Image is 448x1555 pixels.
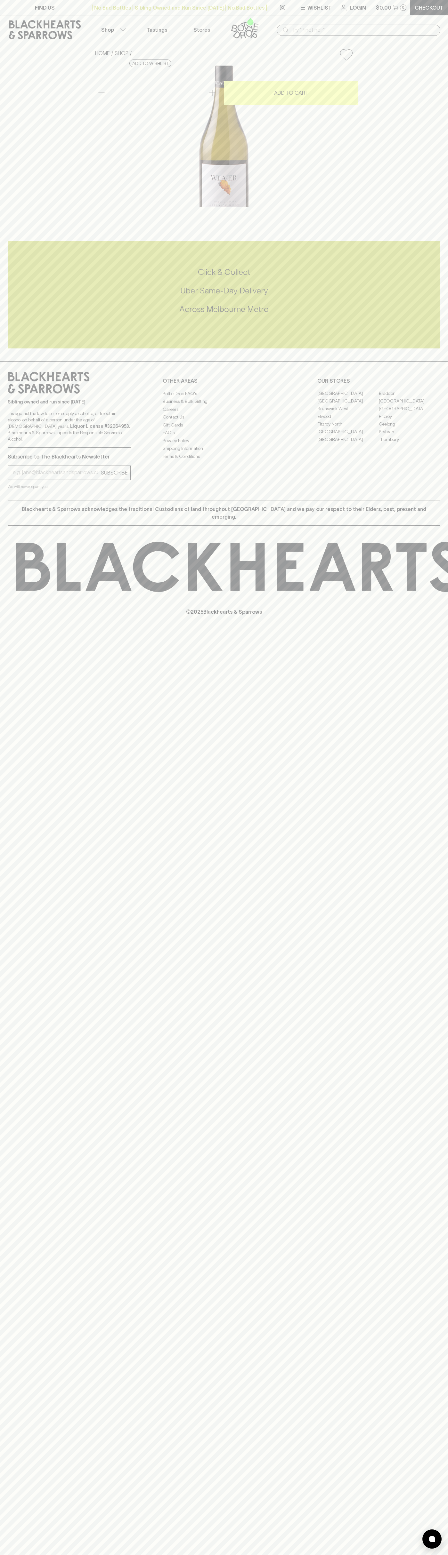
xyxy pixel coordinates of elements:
h5: Click & Collect [8,267,440,277]
a: HOME [95,50,110,56]
a: Shipping Information [163,445,286,452]
a: [GEOGRAPHIC_DATA] [317,390,379,397]
p: $0.00 [376,4,391,12]
p: Stores [193,26,210,34]
a: Stores [179,15,224,44]
h5: Across Melbourne Metro [8,304,440,315]
strong: Liquor License #32064953 [70,424,129,429]
input: Try "Pinot noir" [292,25,435,35]
p: Subscribe to The Blackhearts Newsletter [8,453,131,460]
img: 34058.png [90,66,358,207]
p: Blackhearts & Sparrows acknowledges the traditional Custodians of land throughout [GEOGRAPHIC_DAT... [12,505,436,521]
p: Shop [101,26,114,34]
a: Privacy Policy [163,437,286,444]
a: Business & Bulk Gifting [163,398,286,405]
a: Braddon [379,390,440,397]
a: Contact Us [163,413,286,421]
p: Wishlist [307,4,332,12]
a: Careers [163,405,286,413]
p: ADD TO CART [274,89,308,97]
a: Thornbury [379,436,440,443]
img: bubble-icon [429,1536,435,1542]
a: Brunswick West [317,405,379,413]
a: [GEOGRAPHIC_DATA] [317,436,379,443]
button: SUBSCRIBE [98,466,130,480]
p: We will never spam you [8,483,131,490]
p: SUBSCRIBE [101,469,128,476]
a: [GEOGRAPHIC_DATA] [379,405,440,413]
a: SHOP [115,50,128,56]
p: Checkout [415,4,444,12]
button: ADD TO CART [224,81,358,105]
p: It is against the law to sell or supply alcohol to, or to obtain alcohol on behalf of a person un... [8,410,131,442]
a: FAQ's [163,429,286,437]
a: [GEOGRAPHIC_DATA] [379,397,440,405]
a: Prahran [379,428,440,436]
a: Elwood [317,413,379,420]
p: Login [350,4,366,12]
a: [GEOGRAPHIC_DATA] [317,397,379,405]
a: [GEOGRAPHIC_DATA] [317,428,379,436]
div: Call to action block [8,241,440,348]
button: Add to wishlist [129,60,171,67]
a: Gift Cards [163,421,286,429]
h5: Uber Same-Day Delivery [8,285,440,296]
a: Fitzroy North [317,420,379,428]
p: OTHER AREAS [163,377,286,385]
a: Terms & Conditions [163,452,286,460]
a: Fitzroy [379,413,440,420]
button: Add to wishlist [338,47,355,63]
a: Tastings [134,15,179,44]
p: FIND US [35,4,55,12]
p: Tastings [147,26,167,34]
a: Bottle Drop FAQ's [163,390,286,397]
input: e.g. jane@blackheartsandsparrows.com.au [13,467,98,478]
p: Sibling owned and run since [DATE] [8,399,131,405]
button: Shop [90,15,135,44]
p: OUR STORES [317,377,440,385]
p: 0 [402,6,404,9]
a: Geelong [379,420,440,428]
